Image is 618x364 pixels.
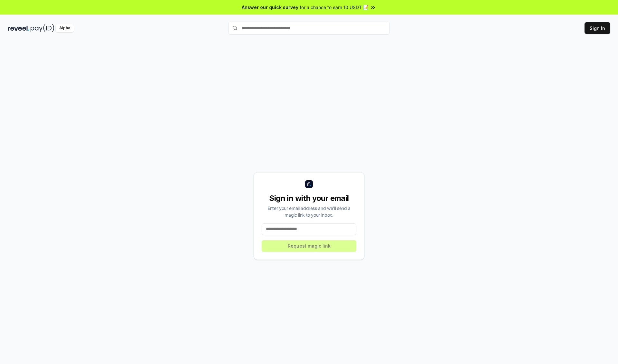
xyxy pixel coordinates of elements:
div: Sign in with your email [262,193,356,203]
div: Alpha [56,24,74,32]
img: logo_small [305,180,313,188]
div: Enter your email address and we’ll send a magic link to your inbox. [262,205,356,218]
button: Sign In [585,22,610,34]
img: reveel_dark [8,24,29,32]
span: Answer our quick survey [242,4,298,11]
img: pay_id [31,24,54,32]
span: for a chance to earn 10 USDT 📝 [300,4,369,11]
